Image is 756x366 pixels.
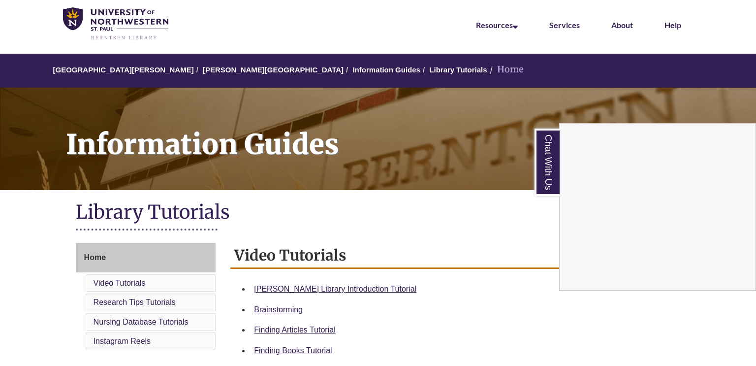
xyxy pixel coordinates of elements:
[560,124,756,290] iframe: Chat Widget
[664,20,681,30] a: Help
[549,20,580,30] a: Services
[559,123,756,291] div: Chat With Us
[63,7,168,41] img: UNWSP Library Logo
[476,20,518,30] a: Resources
[535,129,560,196] a: Chat With Us
[611,20,633,30] a: About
